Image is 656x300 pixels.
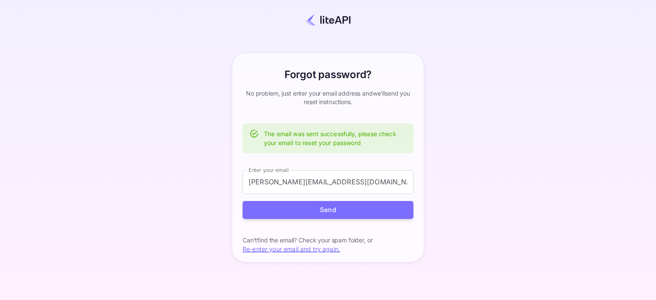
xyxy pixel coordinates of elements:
img: liteapi [305,14,351,26]
a: Re-enter your email and try again. [243,245,340,253]
h6: Forgot password? [284,67,372,82]
div: The email was sent successfully, please check your email to reset your password [264,126,407,151]
p: Can't find the email? Check your spam folder, or [243,236,413,245]
p: No problem, just enter your email address and we'll send you reset instructions. [243,89,413,106]
button: Send [243,201,413,219]
label: Enter your email [249,166,289,174]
